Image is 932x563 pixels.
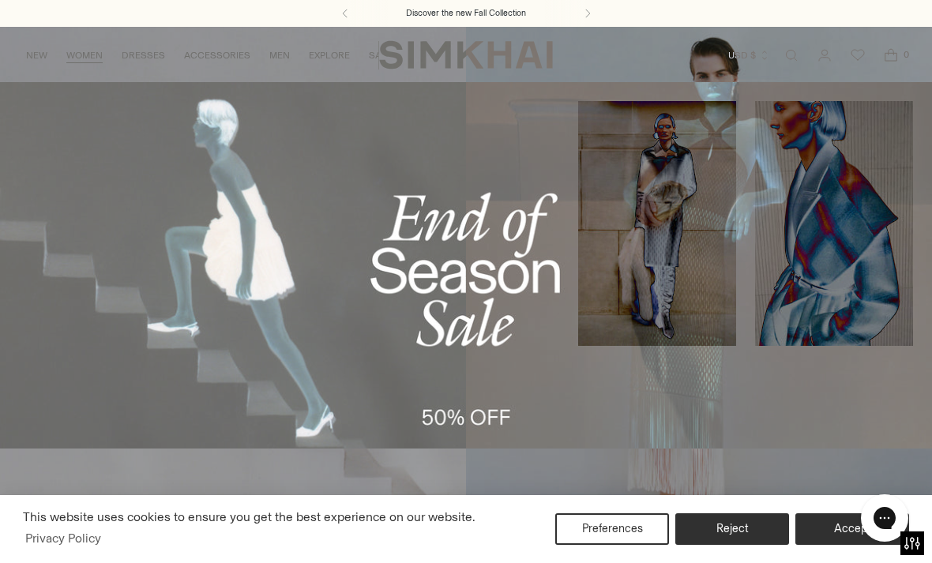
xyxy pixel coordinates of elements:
[728,38,770,73] button: USD $
[26,38,47,73] a: NEW
[795,513,909,545] button: Accept
[555,513,669,545] button: Preferences
[842,39,874,71] a: Wishlist
[269,38,290,73] a: MEN
[899,47,913,62] span: 0
[184,38,250,73] a: ACCESSORIES
[66,38,103,73] a: WOMEN
[809,39,840,71] a: Go to the account page
[23,527,103,550] a: Privacy Policy (opens in a new tab)
[23,509,475,524] span: This website uses cookies to ensure you get the best experience on our website.
[309,38,350,73] a: EXPLORE
[776,39,807,71] a: Open search modal
[875,39,907,71] a: Open cart modal
[122,38,165,73] a: DRESSES
[369,38,393,73] a: SALE
[406,7,526,20] a: Discover the new Fall Collection
[379,39,553,70] a: SIMKHAI
[675,513,789,545] button: Reject
[853,489,916,547] iframe: Gorgias live chat messenger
